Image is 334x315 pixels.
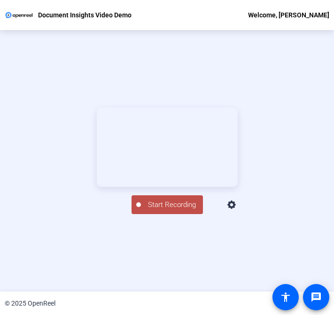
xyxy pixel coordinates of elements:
[5,10,33,20] img: OpenReel logo
[141,200,203,210] span: Start Recording
[311,292,322,303] mat-icon: message
[248,9,329,21] div: Welcome, [PERSON_NAME]
[5,299,55,308] div: © 2025 OpenReel
[132,195,203,214] button: Start Recording
[38,9,132,21] p: Document Insights Video Demo
[280,292,291,303] mat-icon: accessibility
